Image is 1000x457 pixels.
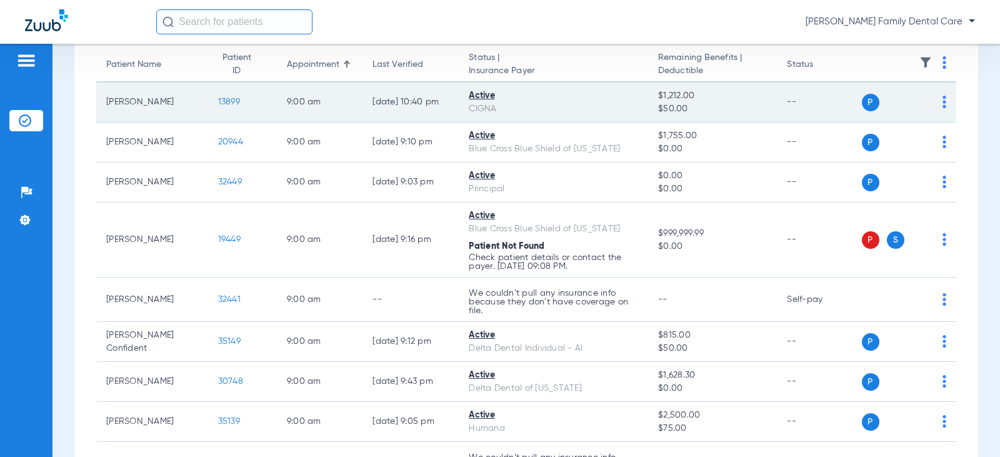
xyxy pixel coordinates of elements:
td: -- [777,83,861,123]
div: Active [469,329,638,342]
img: group-dot-blue.svg [942,176,946,188]
div: Active [469,89,638,103]
th: Status | [459,48,648,83]
span: P [862,94,879,111]
td: -- [777,123,861,163]
td: 9:00 AM [277,203,363,278]
div: Delta Dental Individual - AI [469,342,638,355]
img: Zuub Logo [25,9,68,31]
span: Patient Not Found [469,242,544,251]
div: Last Verified [372,58,449,71]
span: $75.00 [658,422,767,435]
td: [DATE] 9:43 PM [362,362,459,402]
span: 20944 [218,138,243,146]
span: Deductible [658,64,767,78]
span: S [887,231,904,249]
span: 32449 [218,178,242,186]
th: Status [777,48,861,83]
span: $0.00 [658,169,767,183]
span: Insurance Payer [469,64,638,78]
td: Self-pay [777,278,861,322]
td: 9:00 AM [277,362,363,402]
img: group-dot-blue.svg [942,293,946,306]
span: P [862,231,879,249]
div: Active [469,209,638,223]
span: $1,628.30 [658,369,767,382]
td: -- [777,322,861,362]
td: 9:00 AM [277,322,363,362]
td: [PERSON_NAME] [96,163,208,203]
img: group-dot-blue.svg [942,96,946,108]
span: $50.00 [658,342,767,355]
img: group-dot-blue.svg [942,136,946,148]
td: [PERSON_NAME] [96,203,208,278]
span: 30748 [218,377,243,386]
img: group-dot-blue.svg [942,233,946,246]
span: 19449 [218,235,241,244]
span: $50.00 [658,103,767,116]
span: $0.00 [658,240,767,253]
td: [PERSON_NAME] [96,83,208,123]
td: -- [362,278,459,322]
div: Patient ID [218,51,267,78]
span: P [862,413,879,431]
span: $815.00 [658,329,767,342]
div: Humana [469,422,638,435]
div: Active [469,169,638,183]
div: Active [469,369,638,382]
span: -- [658,295,667,304]
span: P [862,333,879,351]
p: Check patient details or contact the payer. [DATE] 09:08 PM. [469,253,638,271]
span: [PERSON_NAME] Family Dental Care [806,16,975,28]
span: P [862,134,879,151]
td: [PERSON_NAME] Confident [96,322,208,362]
p: We couldn’t pull any insurance info because they don’t have coverage on file. [469,289,638,315]
td: [PERSON_NAME] [96,362,208,402]
td: 9:00 AM [277,123,363,163]
img: Search Icon [162,16,174,28]
td: -- [777,362,861,402]
div: Appointment [287,58,353,71]
td: [DATE] 9:12 PM [362,322,459,362]
img: group-dot-blue.svg [942,335,946,348]
div: Blue Cross Blue Shield of [US_STATE] [469,223,638,236]
span: 32441 [218,295,241,304]
div: Patient ID [218,51,256,78]
div: Patient Name [106,58,161,71]
div: Delta Dental of [US_STATE] [469,382,638,395]
img: filter.svg [919,56,932,69]
span: P [862,174,879,191]
span: $1,755.00 [658,129,767,143]
td: -- [777,203,861,278]
div: Active [469,409,638,422]
td: [DATE] 9:03 PM [362,163,459,203]
span: $2,500.00 [658,409,767,422]
td: [PERSON_NAME] [96,278,208,322]
div: Active [469,129,638,143]
td: [DATE] 9:10 PM [362,123,459,163]
img: group-dot-blue.svg [942,56,946,69]
span: 35149 [218,337,241,346]
td: -- [777,163,861,203]
td: [DATE] 9:16 PM [362,203,459,278]
span: 35139 [218,417,240,426]
div: CIGNA [469,103,638,116]
td: -- [777,402,861,442]
span: $0.00 [658,382,767,395]
div: Appointment [287,58,339,71]
td: 9:00 AM [277,83,363,123]
td: [PERSON_NAME] [96,123,208,163]
span: $0.00 [658,183,767,196]
div: Patient Name [106,58,198,71]
span: P [862,373,879,391]
input: Search for patients [156,9,312,34]
span: $999,999.99 [658,227,767,240]
span: 13899 [218,98,240,106]
td: 9:00 AM [277,402,363,442]
span: $1,212.00 [658,89,767,103]
th: Remaining Benefits | [648,48,777,83]
img: group-dot-blue.svg [942,415,946,428]
td: 9:00 AM [277,163,363,203]
td: [DATE] 10:40 PM [362,83,459,123]
img: hamburger-icon [16,53,36,68]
